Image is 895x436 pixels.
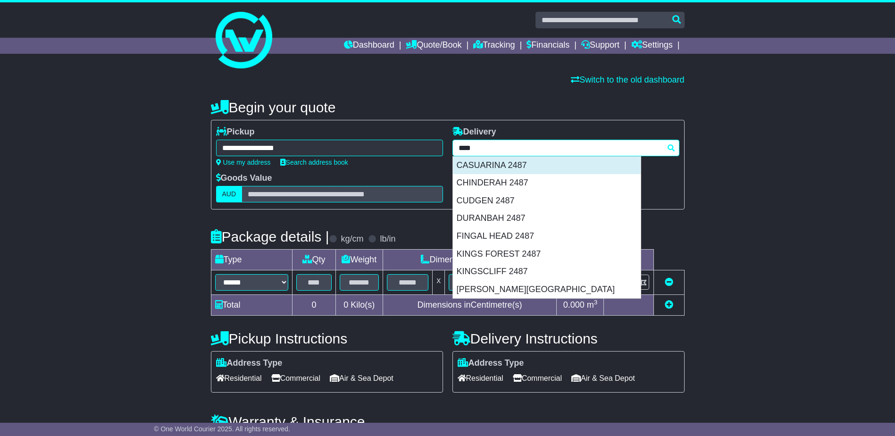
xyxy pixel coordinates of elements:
[293,250,336,270] td: Qty
[453,227,641,245] div: FINGAL HEAD 2487
[211,100,685,115] h4: Begin your quote
[216,159,271,166] a: Use my address
[453,245,641,263] div: KINGS FOREST 2487
[211,250,293,270] td: Type
[271,371,320,386] span: Commercial
[473,38,515,54] a: Tracking
[453,263,641,281] div: KINGSCLIFF 2487
[452,140,679,156] typeahead: Please provide city
[453,157,641,175] div: CASUARINA 2487
[341,234,363,244] label: kg/cm
[380,234,395,244] label: lb/in
[335,295,383,316] td: Kilo(s)
[571,75,684,84] a: Switch to the old dashboard
[452,331,685,346] h4: Delivery Instructions
[453,174,641,192] div: CHINDERAH 2487
[216,371,262,386] span: Residential
[433,270,445,295] td: x
[335,250,383,270] td: Weight
[594,299,598,306] sup: 3
[216,186,243,202] label: AUD
[344,38,394,54] a: Dashboard
[383,295,557,316] td: Dimensions in Centimetre(s)
[563,300,585,310] span: 0.000
[581,38,619,54] a: Support
[453,281,641,299] div: [PERSON_NAME][GEOGRAPHIC_DATA]
[154,425,290,433] span: © One World Courier 2025. All rights reserved.
[216,127,255,137] label: Pickup
[211,414,685,429] h4: Warranty & Insurance
[280,159,348,166] a: Search address book
[453,210,641,227] div: DURANBAH 2487
[216,173,272,184] label: Goods Value
[293,295,336,316] td: 0
[665,300,673,310] a: Add new item
[571,371,635,386] span: Air & Sea Depot
[383,250,557,270] td: Dimensions (L x W x H)
[458,358,524,369] label: Address Type
[406,38,461,54] a: Quote/Book
[631,38,673,54] a: Settings
[458,371,503,386] span: Residential
[216,358,283,369] label: Address Type
[343,300,348,310] span: 0
[211,331,443,346] h4: Pickup Instructions
[330,371,393,386] span: Air & Sea Depot
[453,192,641,210] div: CUDGEN 2487
[665,277,673,287] a: Remove this item
[513,371,562,386] span: Commercial
[587,300,598,310] span: m
[527,38,569,54] a: Financials
[211,229,329,244] h4: Package details |
[211,295,293,316] td: Total
[452,127,496,137] label: Delivery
